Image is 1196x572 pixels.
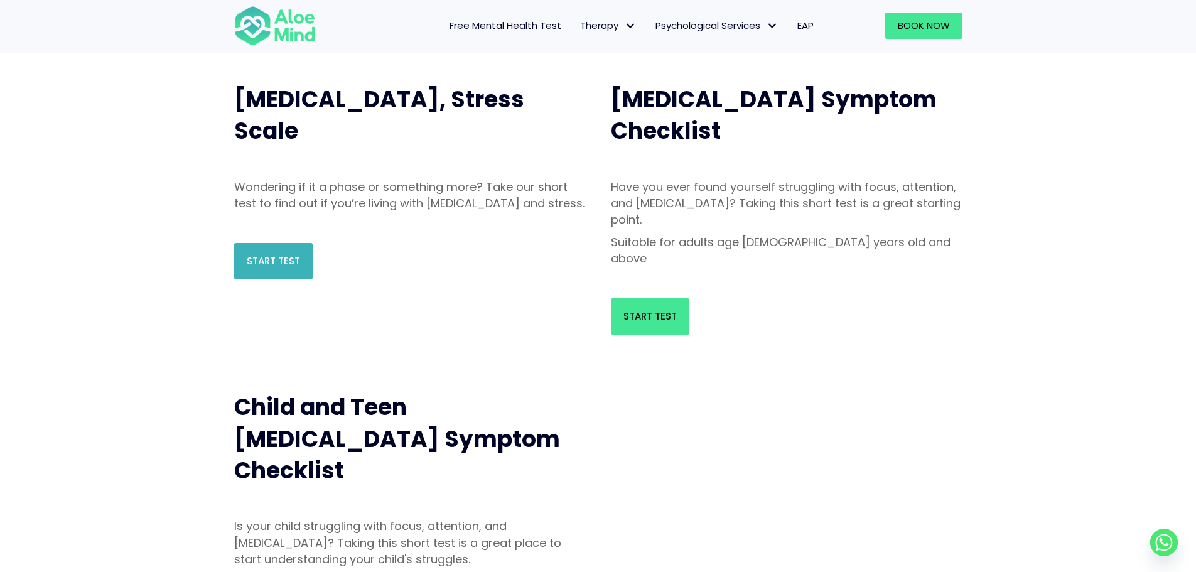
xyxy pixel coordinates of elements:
span: [MEDICAL_DATA], Stress Scale [234,84,524,147]
p: Is your child struggling with focus, attention, and [MEDICAL_DATA]? Taking this short test is a g... [234,518,586,567]
span: Psychological Services [655,19,778,32]
nav: Menu [332,13,823,39]
p: Wondering if it a phase or something more? Take our short test to find out if you’re living with ... [234,179,586,212]
p: Suitable for adults age [DEMOGRAPHIC_DATA] years old and above [611,234,962,267]
a: EAP [788,13,823,39]
span: Free Mental Health Test [450,19,561,32]
span: Psychological Services: submenu [763,17,782,35]
span: Start Test [247,254,300,267]
span: Start Test [623,310,677,323]
span: Therapy [580,19,637,32]
a: Psychological ServicesPsychological Services: submenu [646,13,788,39]
a: Free Mental Health Test [440,13,571,39]
a: TherapyTherapy: submenu [571,13,646,39]
span: Child and Teen [MEDICAL_DATA] Symptom Checklist [234,391,560,487]
a: Start Test [611,298,689,335]
span: Therapy: submenu [622,17,640,35]
a: Start Test [234,243,313,279]
a: Book Now [885,13,962,39]
span: [MEDICAL_DATA] Symptom Checklist [611,84,937,147]
img: Aloe mind Logo [234,5,316,46]
span: EAP [797,19,814,32]
p: Have you ever found yourself struggling with focus, attention, and [MEDICAL_DATA]? Taking this sh... [611,179,962,228]
a: Whatsapp [1150,529,1178,556]
span: Book Now [898,19,950,32]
